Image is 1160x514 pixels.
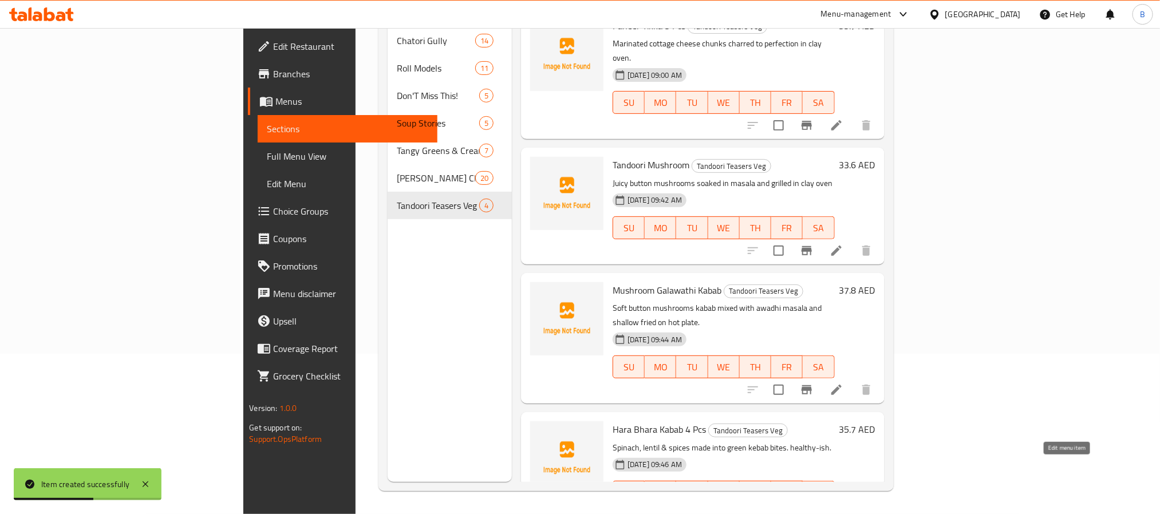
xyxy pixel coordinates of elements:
span: Menus [275,94,428,108]
div: Soup Stories5 [388,109,512,137]
a: Edit Restaurant [248,33,437,60]
button: delete [853,237,880,264]
span: SA [807,359,830,375]
p: Marinated cottage cheese chunks charred to perfection in clay oven. [613,37,835,65]
span: Don'T Miss This! [397,89,479,102]
span: 11 [476,63,493,74]
button: MO [645,91,676,114]
span: Coverage Report [273,342,428,355]
button: SA [803,355,834,378]
a: Choice Groups [248,197,437,225]
button: TH [740,216,771,239]
span: WE [713,220,735,236]
span: Tandoori Mushroom [613,156,689,173]
div: items [479,199,494,212]
button: WE [708,355,740,378]
span: Select to update [767,239,791,263]
button: delete [853,112,880,139]
span: Edit Restaurant [273,39,428,53]
div: items [479,89,494,102]
span: Branches [273,67,428,81]
span: 7 [480,145,493,156]
span: Tandoori Teasers Veg [692,160,771,173]
button: FR [771,481,803,504]
div: Menu-management [821,7,891,21]
div: items [479,144,494,157]
img: Mushroom Galawathi Kabab [530,282,603,355]
button: WE [708,216,740,239]
button: MO [645,355,676,378]
span: Tandoori Teasers Veg [397,199,479,212]
button: Branch-specific-item [793,376,820,404]
div: items [475,61,494,75]
span: Tandoori Teasers Veg [724,284,803,298]
h6: 37.8 AED [839,282,875,298]
span: MO [649,359,672,375]
span: Roll Models [397,61,475,75]
button: delete [853,376,880,404]
a: Upsell [248,307,437,335]
button: MO [645,216,676,239]
a: Coupons [248,225,437,252]
span: SA [807,220,830,236]
button: SU [613,91,645,114]
div: Tandoori Teasers Veg [708,424,788,437]
span: 1.0.0 [279,401,297,416]
button: WE [708,481,740,504]
span: FR [776,359,798,375]
h6: 35.7 AED [839,18,875,34]
div: [PERSON_NAME] Chinese20 [388,164,512,192]
a: Coverage Report [248,335,437,362]
span: TU [681,94,703,111]
button: FR [771,355,803,378]
div: Tangy Greens & Creamy Scenes7 [388,137,512,164]
span: Full Menu View [267,149,428,163]
p: Soft button mushrooms kabab mixed with awadhi masala and shallow fried on hot plate. [613,301,835,330]
button: SA [803,481,834,504]
span: Tangy Greens & Creamy Scenes [397,144,479,157]
span: B [1140,8,1145,21]
div: Item created successfully [41,478,129,491]
a: Menu disclaimer [248,280,437,307]
button: SU [613,355,645,378]
span: [PERSON_NAME] Chinese [397,171,475,185]
span: TH [744,359,767,375]
div: Tandoori Teasers Veg4 [388,192,512,219]
span: Mushroom Galawathi Kabab [613,282,721,299]
span: Upsell [273,314,428,328]
a: Edit Menu [258,170,437,197]
a: Grocery Checklist [248,362,437,390]
button: WE [708,91,740,114]
span: Tandoori Teasers Veg [709,424,787,437]
span: [DATE] 09:44 AM [623,334,686,345]
button: TH [740,355,771,378]
span: 14 [476,35,493,46]
button: TU [676,355,708,378]
div: items [479,116,494,130]
span: TU [681,359,703,375]
span: Select to update [767,113,791,137]
span: Version: [249,401,277,416]
span: TH [744,94,767,111]
span: TH [744,220,767,236]
div: Don'T Miss This!5 [388,82,512,109]
a: Menus [248,88,437,115]
span: SU [618,94,640,111]
a: Full Menu View [258,143,437,170]
span: [DATE] 09:46 AM [623,459,686,470]
span: MO [649,220,672,236]
span: FR [776,94,798,111]
button: TH [740,91,771,114]
span: Edit Menu [267,177,428,191]
button: Branch-specific-item [793,237,820,264]
span: 5 [480,118,493,129]
div: items [475,171,494,185]
span: WE [713,94,735,111]
div: Soup Stories [397,116,479,130]
button: MO [645,481,676,504]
